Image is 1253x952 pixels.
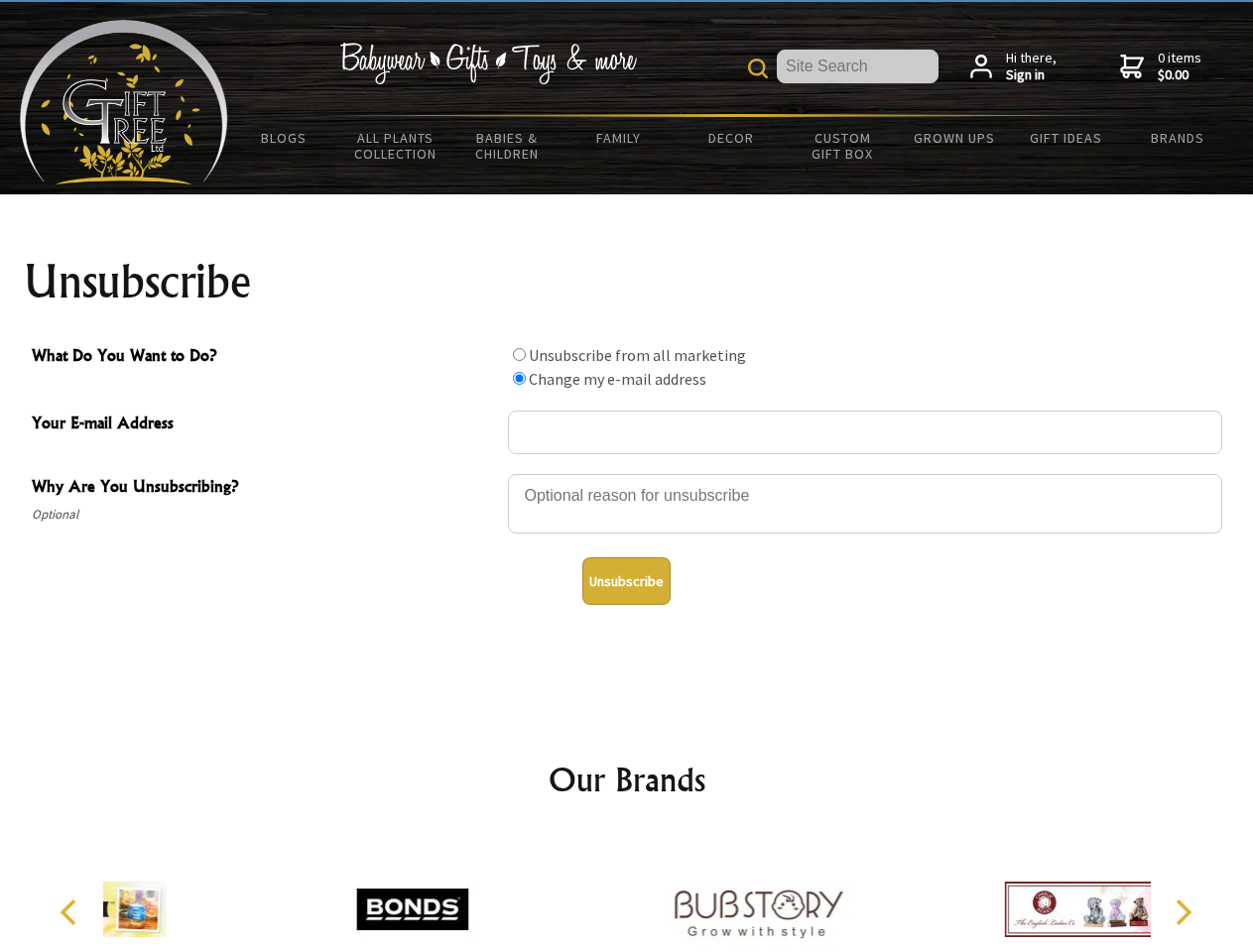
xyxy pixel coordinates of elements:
[898,117,1010,159] a: Grown Ups
[1006,50,1057,84] span: Hi there,
[1120,50,1201,84] a: 0 items$0.00
[40,756,1214,803] h2: Our Brands
[508,474,1222,534] textarea: Why Are You Unsubscribing?
[32,474,498,503] span: Why Are You Unsubscribing?
[970,50,1057,84] a: Hi there,Sign in
[508,411,1222,454] input: Your E-mail Address
[675,117,787,159] a: Decor
[748,59,768,78] img: product search
[1010,117,1122,159] a: Gift Ideas
[20,20,228,184] img: Babyware - Gifts - Toys and more...
[24,258,1230,305] h1: Unsubscribe
[50,891,93,934] button: Previous
[1122,117,1234,159] a: Brands
[1158,66,1201,84] strong: $0.00
[1158,49,1201,84] span: 0 items
[1006,66,1057,84] strong: Sign in
[582,557,671,605] button: Unsubscribe
[513,348,526,361] input: What Do You Want to Do?
[564,117,676,159] a: Family
[32,343,498,372] span: What Do You Want to Do?
[340,117,452,175] a: All Plants Collection
[777,50,939,83] input: Site Search
[1161,891,1204,934] button: Next
[529,345,746,365] label: Unsubscribe from all marketing
[529,369,706,389] label: Change my e-mail address
[787,117,899,175] a: Custom Gift Box
[451,117,564,175] a: Babies & Children
[228,117,340,159] a: BLOGS
[32,503,498,527] span: Optional
[513,372,526,385] input: What Do You Want to Do?
[339,43,637,84] img: Babywear - Gifts - Toys & more
[32,411,498,439] span: Your E-mail Address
